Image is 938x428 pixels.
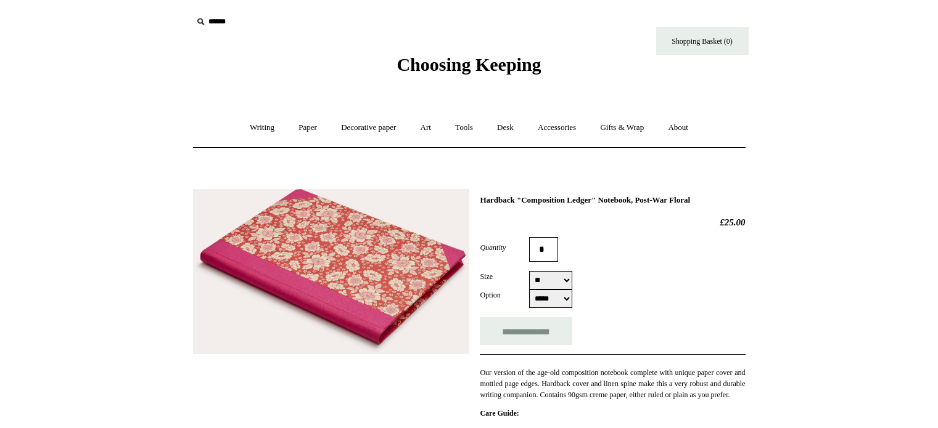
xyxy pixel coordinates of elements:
[486,111,525,144] a: Desk
[656,27,749,55] a: Shopping Basket (0)
[287,111,328,144] a: Paper
[397,54,541,75] span: Choosing Keeping
[480,271,529,282] label: Size
[239,111,286,144] a: Writing
[480,289,529,301] label: Option
[527,111,587,144] a: Accessories
[397,64,541,73] a: Choosing Keeping
[444,111,484,144] a: Tools
[480,195,745,205] h1: Hardback "Composition Ledger" Notebook, Post-War Floral
[330,111,407,144] a: Decorative paper
[480,367,745,400] p: Our version of the age-old composition notebook complete with unique paper cover and mottled page...
[409,111,442,144] a: Art
[657,111,699,144] a: About
[480,409,519,418] strong: Care Guide:
[193,189,469,355] img: Hardback "Composition Ledger" Notebook, Post-War Floral
[480,242,529,253] label: Quantity
[589,111,655,144] a: Gifts & Wrap
[480,217,745,228] h2: £25.00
